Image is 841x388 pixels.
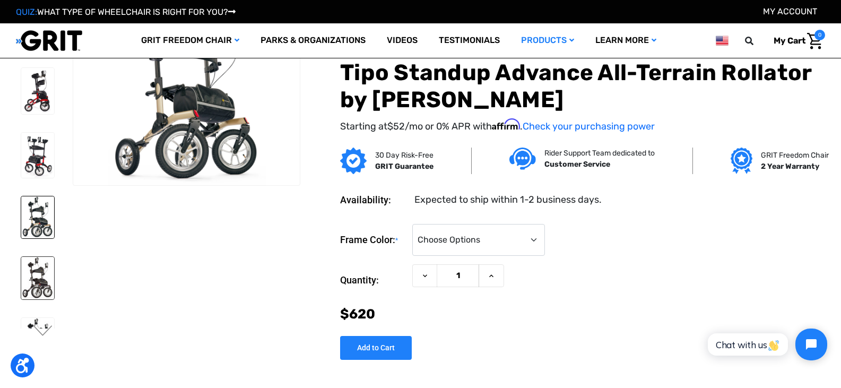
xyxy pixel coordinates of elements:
img: Tipo Standup Advance All-Terrain Rollator by Comodita [21,133,54,177]
img: Grit freedom [731,148,752,174]
h1: Tipo Standup Advance All-Terrain Rollator by [PERSON_NAME] [340,59,825,113]
span: $620 [340,306,375,322]
img: us.png [716,34,729,47]
img: Customer service [509,148,536,169]
a: GRIT Freedom Chair [131,23,250,58]
input: Add to Cart [340,336,412,360]
strong: GRIT Guarantee [375,162,433,171]
dt: Availability: [340,193,407,207]
a: Products [510,23,585,58]
a: Parks & Organizations [250,23,376,58]
button: Go to slide 2 of 3 [32,325,54,338]
a: Videos [376,23,428,58]
p: Rider Support Team dedicated to [544,148,655,159]
img: GRIT All-Terrain Wheelchair and Mobility Equipment [16,30,82,51]
a: Learn More [585,23,667,58]
label: Frame Color: [340,224,407,256]
iframe: Tidio Chat [696,320,836,369]
span: $52 [387,120,405,132]
strong: 2 Year Warranty [761,162,819,171]
dd: Expected to ship within 1-2 business days. [414,193,602,207]
span: 0 [814,30,825,40]
img: Tipo Standup Advance All-Terrain Rollator by Comodita [21,257,54,299]
img: Tipo Standup Advance All-Terrain Rollator by Comodita [21,68,54,114]
a: QUIZ:WHAT TYPE OF WHEELCHAIR IS RIGHT FOR YOU? [16,7,236,17]
img: Tipo Standup Advance All-Terrain Rollator by Comodita [21,196,54,239]
input: Search [750,30,766,52]
img: Tipo Standup Advance All-Terrain Rollator by Comodita [21,318,54,360]
a: Cart with 0 items [766,30,825,52]
strong: Customer Service [544,160,610,169]
a: Testimonials [428,23,510,58]
p: GRIT Freedom Chair [761,150,829,161]
span: Affirm [492,118,520,130]
span: My Cart [774,36,805,46]
img: Cart [807,33,822,49]
span: QUIZ: [16,7,37,17]
p: Starting at /mo or 0% APR with . [340,118,825,134]
label: Quantity: [340,264,407,296]
img: GRIT Guarantee [340,148,367,174]
a: Account [763,6,817,16]
a: Check your purchasing power - Learn more about Affirm Financing (opens in modal) [523,120,655,132]
p: 30 Day Risk-Free [375,150,433,161]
